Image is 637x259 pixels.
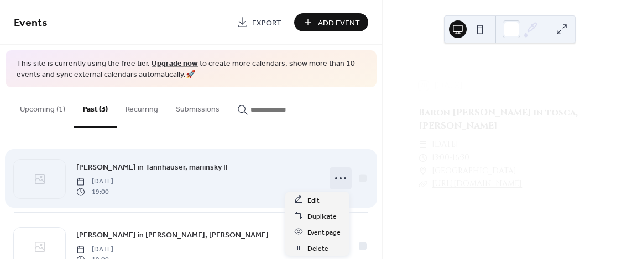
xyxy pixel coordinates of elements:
[410,59,610,72] div: Upcoming events
[432,151,450,165] span: 13:00
[419,165,427,178] div: ​
[318,17,360,29] span: Add Event
[419,177,427,191] div: ​
[452,151,469,165] span: 16:30
[228,13,290,31] a: Export
[307,242,328,254] span: Delete
[14,12,48,34] span: Events
[307,210,337,222] span: Duplicate
[450,151,452,165] span: -
[419,138,427,151] div: ​
[432,138,458,151] span: [DATE]
[76,161,228,173] a: [PERSON_NAME] in Tannhäuser, mariinsky II
[17,59,366,80] span: This site is currently using the free tier. to create more calendars, show more than 10 events an...
[76,229,269,241] a: [PERSON_NAME] in [PERSON_NAME], [PERSON_NAME]
[167,87,228,126] button: Submissions
[74,87,117,128] button: Past (3)
[419,107,578,132] a: Baron [PERSON_NAME] in tosca, [PERSON_NAME]
[432,178,522,189] a: [URL][DOMAIN_NAME]
[294,13,368,31] button: Add Event
[76,162,228,173] span: [PERSON_NAME] in Tannhäuser, mariinsky II
[117,87,167,126] button: Recurring
[11,87,74,126] button: Upcoming (1)
[432,165,516,178] a: [GEOGRAPHIC_DATA]
[76,187,113,197] span: 19:00
[76,177,113,187] span: [DATE]
[252,17,281,29] span: Export
[307,226,341,238] span: Event page
[419,151,427,165] div: ​
[76,245,113,255] span: [DATE]
[152,56,198,71] a: Upgrade now
[76,230,269,241] span: [PERSON_NAME] in [PERSON_NAME], [PERSON_NAME]
[307,194,320,206] span: Edit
